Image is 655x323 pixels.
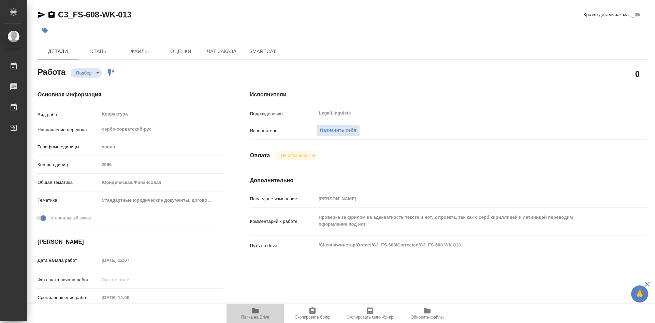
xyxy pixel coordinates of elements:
a: C3_FS-608-WK-013 [58,10,132,19]
p: Срок завершения работ [38,294,99,301]
input: Пустое поле [99,160,223,170]
span: Файлы [123,47,156,56]
button: Обновить файлы [398,304,456,323]
button: Папка на Drive [227,304,284,323]
button: Скопировать бриф [284,304,341,323]
h4: Оплата [250,151,270,160]
span: Детали [42,47,74,56]
p: Подразделение [250,110,316,117]
p: Последнее изменение [250,196,316,202]
span: Чат заказа [205,47,238,56]
button: Назначить себя [316,124,360,136]
input: Пустое поле [99,255,159,265]
button: 🙏 [631,285,648,302]
div: Подбор [275,151,317,160]
button: Скопировать ссылку [47,11,56,19]
span: Папка на Drive [241,315,269,320]
h2: Работа [38,65,65,78]
button: Скопировать мини-бриф [341,304,398,323]
span: SmartCat [246,47,279,56]
div: слово [99,141,223,153]
p: Комментарий к работе [250,218,316,225]
h4: Основная информация [38,91,223,99]
div: Юридическая/Финансовая [99,177,223,188]
span: Скопировать бриф [294,315,330,320]
h2: 0 [635,68,640,80]
p: Тематика [38,197,99,204]
button: Добавить тэг [38,23,53,38]
p: Кол-во единиц [38,161,99,168]
textarea: /Clients/Финстар/Orders/C3_FS-608/Corrected/C3_FS-608-WK-013 [316,239,614,251]
h4: Исполнители [250,91,647,99]
p: Общая тематика [38,179,99,186]
p: Исполнитель [250,127,316,134]
input: Пустое поле [99,293,159,302]
span: Обновить файлы [411,315,444,320]
p: Путь на drive [250,242,316,249]
p: Вид работ [38,111,99,118]
span: Нотариальный заказ [47,215,91,221]
input: Пустое поле [316,194,614,204]
span: Оценки [164,47,197,56]
button: Подбор [74,70,94,76]
p: Тарифные единицы [38,144,99,150]
div: Подбор [71,68,102,78]
h4: Дополнительно [250,176,647,185]
span: 🙏 [634,287,645,301]
span: Назначить себя [320,126,356,134]
h4: [PERSON_NAME] [38,238,223,246]
span: Этапы [83,47,115,56]
input: Пустое поле [99,275,159,285]
span: Кратко детали заказа [584,11,629,18]
button: Не оплачена [279,152,309,158]
span: Скопировать мини-бриф [346,315,393,320]
p: Дата начала работ [38,257,99,264]
p: Факт. дата начала работ [38,277,99,283]
div: Стандартные юридические документы, договоры, уставы [99,194,223,206]
p: Направление перевода [38,126,99,133]
button: Скопировать ссылку для ЯМессенджера [38,11,46,19]
textarea: Проверка за фрилом на адекватность текста и нот, 2 проекта, так как с серб кириллицей и латиницей... [316,212,614,230]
